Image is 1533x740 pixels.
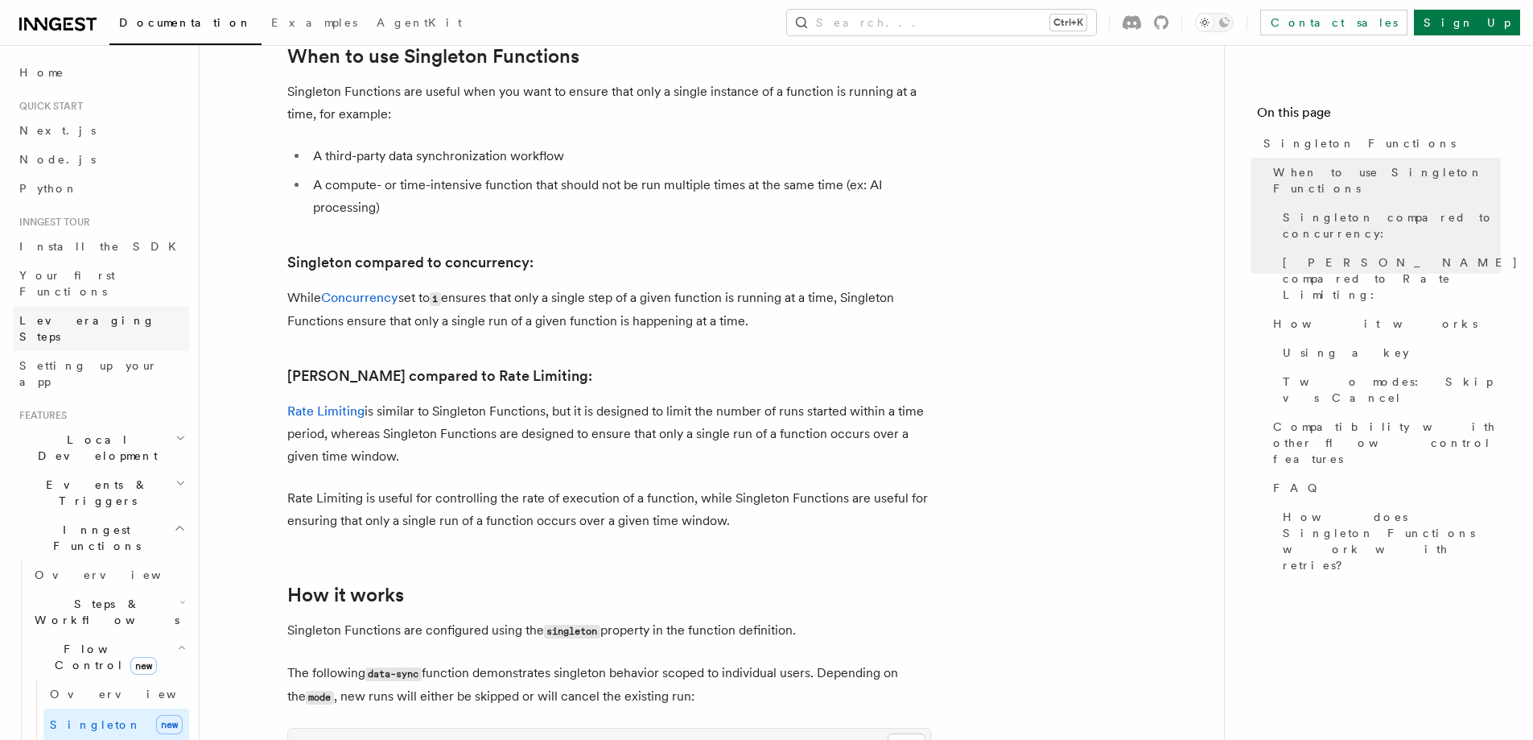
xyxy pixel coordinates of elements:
[13,515,189,560] button: Inngest Functions
[13,409,67,422] span: Features
[50,718,142,731] span: Singleton
[287,619,931,643] p: Singleton Functions are configured using the property in the function definition.
[13,306,189,351] a: Leveraging Steps
[109,5,262,45] a: Documentation
[28,560,189,589] a: Overview
[13,116,189,145] a: Next.js
[13,174,189,203] a: Python
[13,470,189,515] button: Events & Triggers
[1195,13,1234,32] button: Toggle dark mode
[1276,338,1501,367] a: Using a key
[50,688,216,701] span: Overview
[130,657,157,675] span: new
[1283,509,1501,573] span: How does Singleton Functions work with retries?
[1276,367,1501,412] a: Two modes: Skip vs Cancel
[271,16,357,29] span: Examples
[1273,164,1501,196] span: When to use Singleton Functions
[19,314,155,343] span: Leveraging Steps
[287,487,931,532] p: Rate Limiting is useful for controlling the rate of execution of a function, while Singleton Func...
[287,662,931,709] p: The following function demonstrates singleton behavior scoped to individual users. Depending on t...
[28,635,189,680] button: Flow Controlnew
[287,365,592,387] a: [PERSON_NAME] compared to Rate Limiting:
[1257,129,1501,158] a: Singleton Functions
[13,100,83,113] span: Quick start
[13,351,189,396] a: Setting up your app
[365,668,422,681] code: data-sync
[287,287,931,333] p: While set to ensures that only a single step of a given function is running at a time, Singleton ...
[1263,135,1456,151] span: Singleton Functions
[308,145,931,167] li: A third-party data synchronization workflow
[1267,412,1501,473] a: Compatibility with other flow control features
[28,641,177,673] span: Flow Control
[13,432,175,464] span: Local Development
[13,145,189,174] a: Node.js
[1267,158,1501,203] a: When to use Singleton Functions
[321,290,398,305] a: Concurrency
[19,153,96,166] span: Node.js
[306,691,334,705] code: mode
[787,10,1096,35] button: Search...Ctrl+K
[262,5,367,43] a: Examples
[35,568,200,581] span: Overview
[43,680,189,709] a: Overview
[28,596,179,628] span: Steps & Workflows
[13,261,189,306] a: Your first Functions
[13,425,189,470] button: Local Development
[19,359,158,388] span: Setting up your app
[19,124,96,137] span: Next.js
[1257,103,1501,129] h4: On this page
[1276,248,1501,309] a: [PERSON_NAME] compared to Rate Limiting:
[1276,203,1501,248] a: Singleton compared to concurrency:
[28,589,189,635] button: Steps & Workflows
[367,5,472,43] a: AgentKit
[19,269,115,298] span: Your first Functions
[119,16,252,29] span: Documentation
[1276,502,1501,580] a: How does Singleton Functions work with retries?
[13,58,189,87] a: Home
[19,182,78,195] span: Python
[1273,316,1477,332] span: How it works
[13,477,175,509] span: Events & Triggers
[287,400,931,468] p: is similar to Singleton Functions, but it is designed to limit the number of runs started within ...
[156,715,183,734] span: new
[287,584,404,606] a: How it works
[308,174,931,219] li: A compute- or time-intensive function that should not be run multiple times at the same time (ex:...
[13,522,174,554] span: Inngest Functions
[1267,473,1501,502] a: FAQ
[1414,10,1520,35] a: Sign Up
[13,232,189,261] a: Install the SDK
[287,81,931,126] p: Singleton Functions are useful when you want to ensure that only a single instance of a function ...
[287,403,365,419] a: Rate Limiting
[1273,480,1325,496] span: FAQ
[287,45,579,68] a: When to use Singleton Functions
[13,216,90,229] span: Inngest tour
[1283,345,1409,361] span: Using a key
[377,16,462,29] span: AgentKit
[19,64,64,81] span: Home
[1050,14,1086,31] kbd: Ctrl+K
[430,292,441,306] code: 1
[1267,309,1501,338] a: How it works
[1283,209,1501,242] span: Singleton compared to concurrency:
[287,251,534,274] a: Singleton compared to concurrency:
[1260,10,1407,35] a: Contact sales
[1283,254,1519,303] span: [PERSON_NAME] compared to Rate Limiting:
[1283,374,1501,406] span: Two modes: Skip vs Cancel
[544,625,600,639] code: singleton
[19,240,186,253] span: Install the SDK
[1273,419,1501,467] span: Compatibility with other flow control features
